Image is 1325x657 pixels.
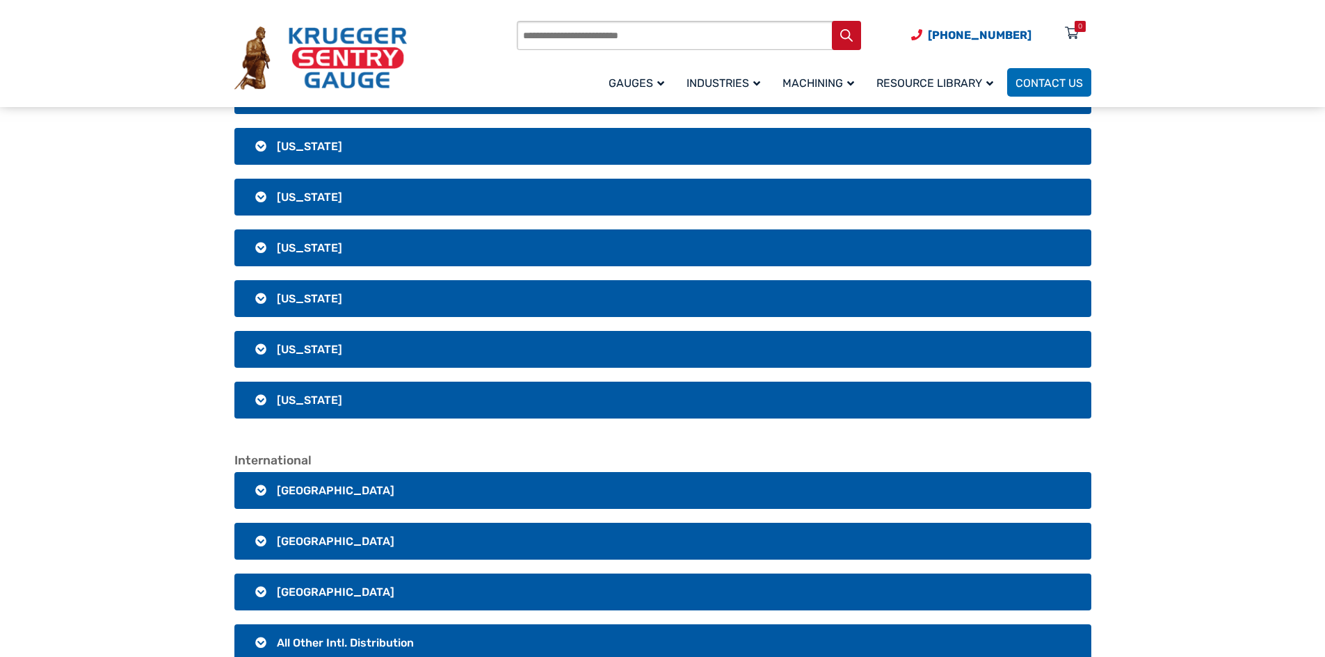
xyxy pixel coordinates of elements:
[876,76,993,90] span: Resource Library
[678,66,774,99] a: Industries
[277,140,342,153] span: [US_STATE]
[234,26,407,90] img: Krueger Sentry Gauge
[774,66,868,99] a: Machining
[277,241,342,254] span: [US_STATE]
[911,26,1031,44] a: Phone Number (920) 434-8860
[277,292,342,305] span: [US_STATE]
[1078,21,1082,32] div: 0
[782,76,854,90] span: Machining
[277,394,342,407] span: [US_STATE]
[609,76,664,90] span: Gauges
[1007,68,1091,97] a: Contact Us
[868,66,1007,99] a: Resource Library
[277,585,394,599] span: [GEOGRAPHIC_DATA]
[277,343,342,356] span: [US_STATE]
[1015,76,1083,90] span: Contact Us
[277,484,394,497] span: [GEOGRAPHIC_DATA]
[234,453,1091,469] h2: International
[928,29,1031,42] span: [PHONE_NUMBER]
[277,535,394,548] span: [GEOGRAPHIC_DATA]
[277,636,414,649] span: All Other Intl. Distribution
[277,190,342,204] span: [US_STATE]
[686,76,760,90] span: Industries
[600,66,678,99] a: Gauges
